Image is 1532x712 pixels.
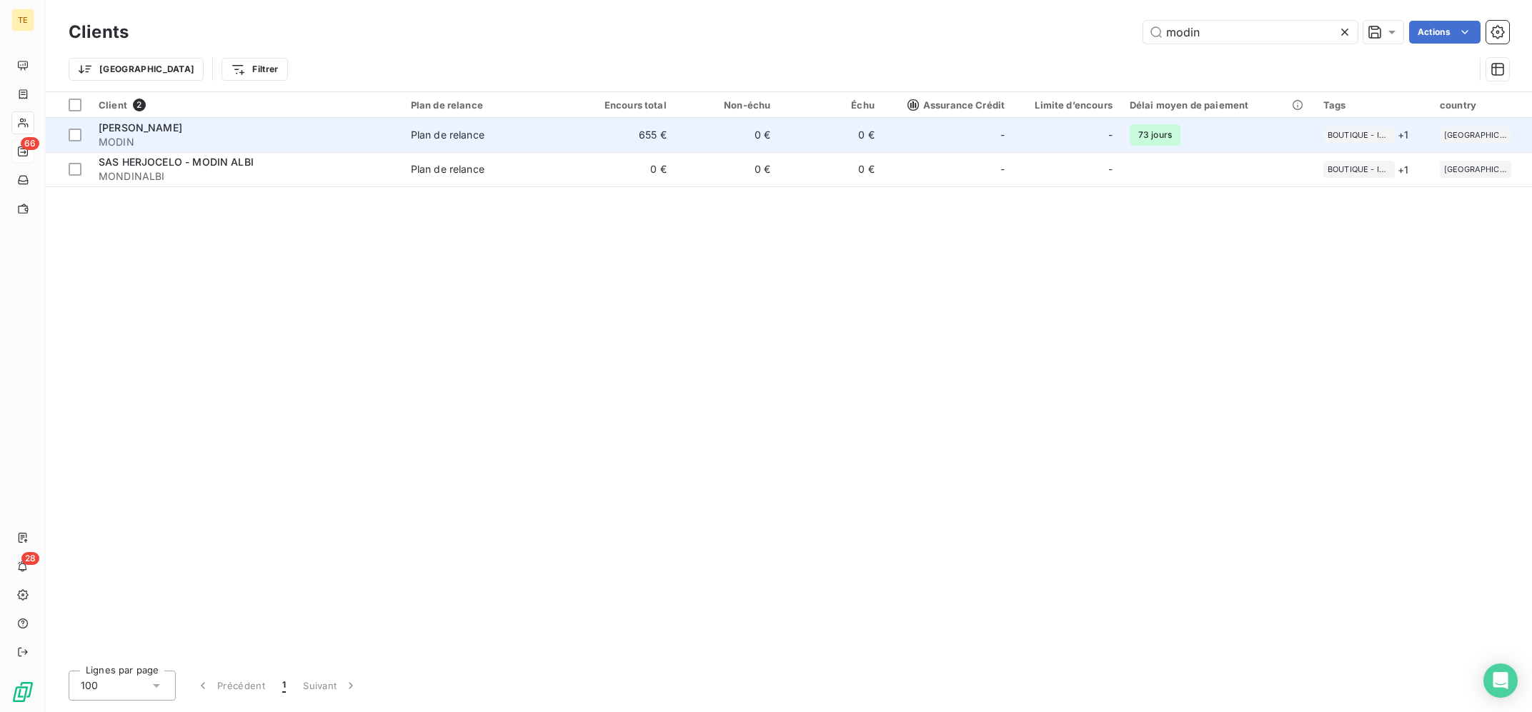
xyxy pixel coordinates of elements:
[274,671,294,701] button: 1
[11,681,34,703] img: Logo LeanPay
[11,9,34,31] div: TE
[1022,99,1113,111] div: Limite d’encours
[69,19,129,45] h3: Clients
[99,99,127,111] span: Client
[1000,128,1005,142] span: -
[1409,21,1481,44] button: Actions
[1323,99,1423,111] div: Tags
[779,152,883,186] td: 0 €
[1108,128,1113,142] span: -
[675,118,780,152] td: 0 €
[69,58,204,81] button: [GEOGRAPHIC_DATA]
[1483,663,1518,698] div: Open Intercom Messenger
[787,99,875,111] div: Échu
[133,99,146,111] span: 2
[675,152,780,186] td: 0 €
[81,678,98,693] span: 100
[1130,99,1306,111] div: Délai moyen de paiement
[580,99,667,111] div: Encours total
[282,678,286,693] span: 1
[21,137,39,150] span: 66
[779,118,883,152] td: 0 €
[99,169,394,184] span: MONDINALBI
[1328,165,1391,174] span: BOUTIQUE - INDEP
[1108,162,1113,176] span: -
[1143,21,1358,44] input: Rechercher
[1440,99,1523,111] div: country
[1000,162,1005,176] span: -
[222,58,287,81] button: Filtrer
[1444,165,1507,174] span: [GEOGRAPHIC_DATA]
[1398,162,1408,177] span: + 1
[411,162,484,176] div: Plan de relance
[99,156,254,168] span: SAS HERJOCELO - MODIN ALBI
[99,135,394,149] span: MODIN
[411,99,563,111] div: Plan de relance
[1398,127,1408,142] span: + 1
[411,128,484,142] div: Plan de relance
[1130,124,1180,146] span: 73 jours
[571,118,675,152] td: 655 €
[907,99,1005,111] span: Assurance Crédit
[1328,131,1391,139] span: BOUTIQUE - INDEP
[571,152,675,186] td: 0 €
[1444,131,1507,139] span: [GEOGRAPHIC_DATA]
[187,671,274,701] button: Précédent
[684,99,771,111] div: Non-échu
[294,671,367,701] button: Suivant
[21,552,39,565] span: 28
[99,121,182,134] span: [PERSON_NAME]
